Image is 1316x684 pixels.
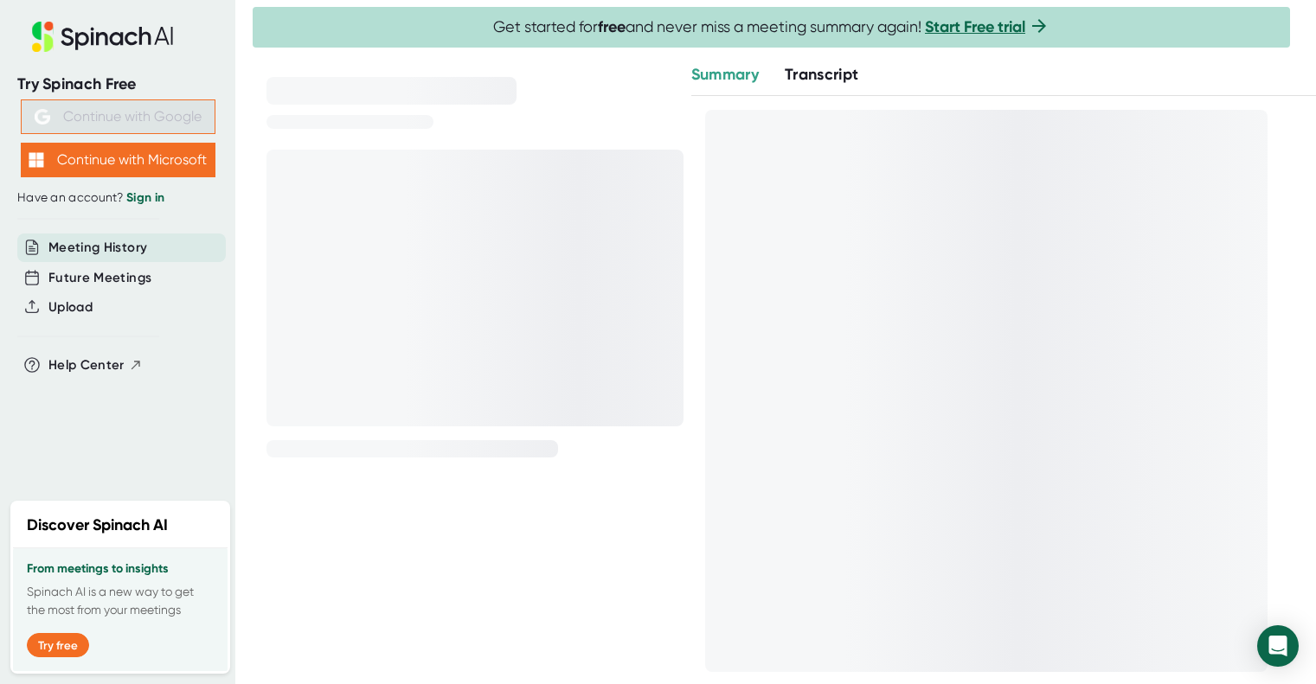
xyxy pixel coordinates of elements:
[17,190,218,206] div: Have an account?
[598,17,626,36] b: free
[785,63,859,86] button: Transcript
[48,355,143,375] button: Help Center
[925,17,1025,36] a: Start Free trial
[21,143,215,177] button: Continue with Microsoft
[48,355,125,375] span: Help Center
[691,65,759,84] span: Summary
[493,17,1050,37] span: Get started for and never miss a meeting summary again!
[48,297,93,317] button: Upload
[48,268,151,288] button: Future Meetings
[126,190,164,205] a: Sign in
[21,99,215,134] button: Continue with Google
[27,514,168,537] h2: Discover Spinach AI
[35,109,50,125] img: Aehbyd4JwY73AAAAAElFTkSuQmCC
[27,583,214,619] p: Spinach AI is a new way to get the most from your meetings
[785,65,859,84] span: Transcript
[691,63,759,86] button: Summary
[1257,625,1299,667] div: Open Intercom Messenger
[27,633,89,657] button: Try free
[48,238,147,258] button: Meeting History
[17,74,218,94] div: Try Spinach Free
[27,562,214,576] h3: From meetings to insights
